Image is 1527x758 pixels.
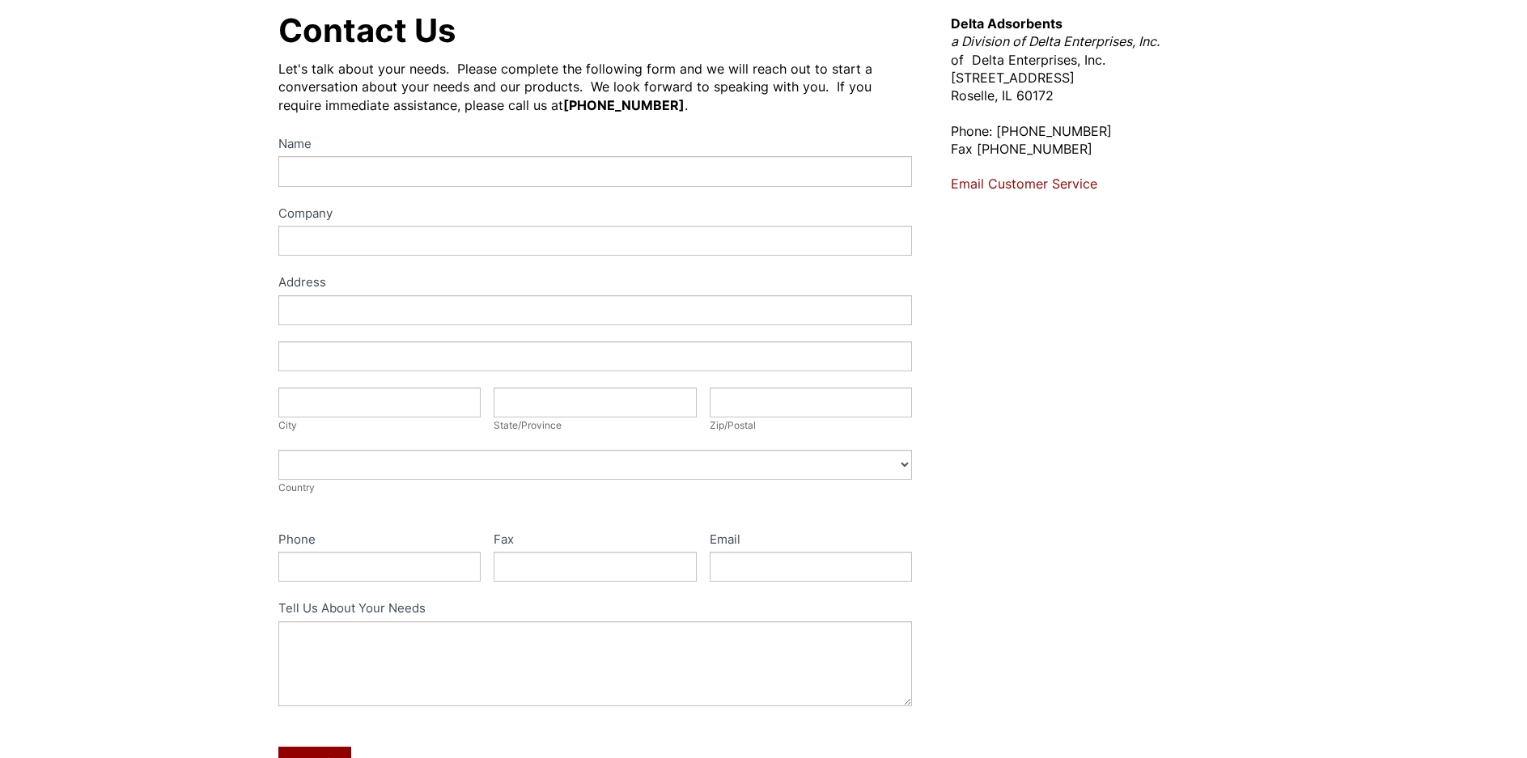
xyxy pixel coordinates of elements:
[278,417,481,434] div: City
[951,15,1249,105] p: of Delta Enterprises, Inc. [STREET_ADDRESS] Roselle, IL 60172
[278,272,913,295] div: Address
[278,529,481,553] label: Phone
[563,97,685,113] strong: [PHONE_NUMBER]
[710,529,913,553] label: Email
[278,598,913,621] label: Tell Us About Your Needs
[278,480,913,496] div: Country
[494,529,697,553] label: Fax
[278,133,913,157] label: Name
[494,417,697,434] div: State/Province
[710,417,913,434] div: Zip/Postal
[951,122,1249,159] p: Phone: [PHONE_NUMBER] Fax [PHONE_NUMBER]
[951,176,1097,192] a: Email Customer Service
[278,60,913,114] div: Let's talk about your needs. Please complete the following form and we will reach out to start a ...
[951,33,1160,49] em: a Division of Delta Enterprises, Inc.
[278,15,913,47] h1: Contact Us
[278,203,913,227] label: Company
[951,15,1063,32] strong: Delta Adsorbents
